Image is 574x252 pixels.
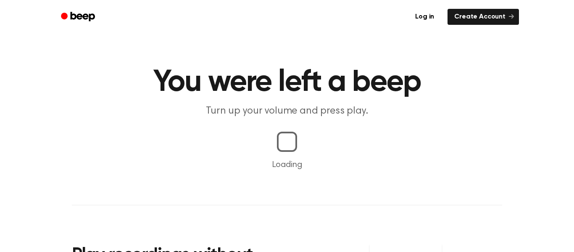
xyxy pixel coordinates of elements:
[126,104,448,118] p: Turn up your volume and press play.
[10,159,564,171] p: Loading
[55,9,103,25] a: Beep
[448,9,519,25] a: Create Account
[72,67,502,98] h1: You were left a beep
[407,7,442,27] a: Log in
